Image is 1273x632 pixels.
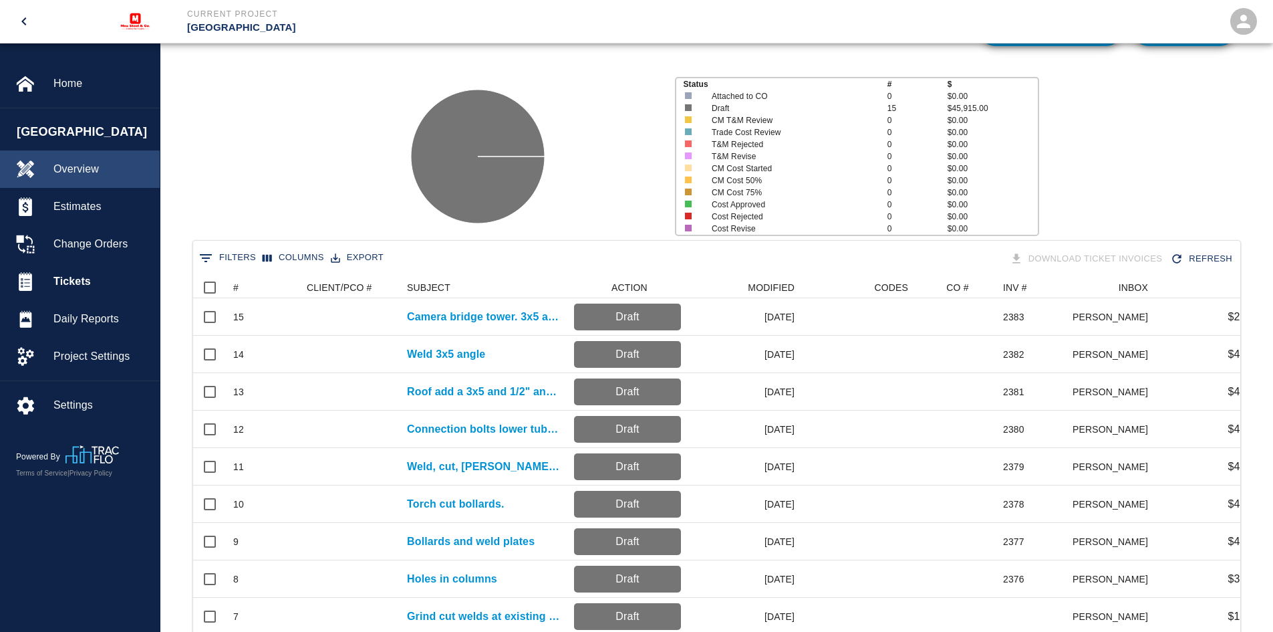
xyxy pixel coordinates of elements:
div: CLIENT/PCO # [307,277,372,298]
div: # [227,277,300,298]
p: $45,915.00 [948,102,1038,114]
p: 0 [887,187,948,199]
span: Project Settings [53,348,149,364]
div: CODES [801,277,915,298]
p: 0 [887,211,948,223]
p: Cost Rejected [712,211,869,223]
div: 8 [233,572,239,586]
div: INBOX [1073,277,1155,298]
p: Trade Cost Review [712,126,869,138]
p: CM Cost 75% [712,187,869,199]
div: ACTION [611,277,648,298]
p: 0 [887,199,948,211]
div: [DATE] [688,560,801,598]
div: 2379 [1003,460,1024,473]
p: Status [683,78,887,90]
p: Weld, cut, [PERSON_NAME], and paint [407,459,561,475]
div: [PERSON_NAME] [1073,298,1155,336]
p: 0 [887,126,948,138]
p: $0.00 [948,199,1038,211]
div: INV # [1003,277,1027,298]
p: $ [948,78,1038,90]
p: Draft [579,309,676,325]
button: Select columns [259,247,327,268]
div: [DATE] [688,411,801,448]
span: Change Orders [53,236,149,252]
div: SUBJECT [400,277,567,298]
img: MAX Steel & Co. [110,3,160,40]
a: Camera bridge tower. 3x5 angle at big canopy. [407,309,561,325]
p: [GEOGRAPHIC_DATA] [187,20,709,35]
p: 0 [887,114,948,126]
div: 2378 [1003,498,1024,511]
p: 0 [887,175,948,187]
p: Draft [579,421,676,437]
span: Settings [53,397,149,413]
p: Draft [579,571,676,587]
div: 11 [233,460,244,473]
p: Draft [579,459,676,475]
p: CM Cost 50% [712,175,869,187]
span: Daily Reports [53,311,149,327]
span: Tickets [53,274,149,290]
div: [PERSON_NAME] [1073,373,1155,411]
p: CM T&M Review [712,114,869,126]
p: $0.00 [948,223,1038,235]
div: MODIFIED [748,277,795,298]
div: SUBJECT [407,277,450,298]
div: 2382 [1003,348,1024,361]
div: [PERSON_NAME] [1073,411,1155,448]
button: Export [327,247,387,268]
p: $0.00 [948,175,1038,187]
a: Terms of Service [16,469,67,477]
p: CM Cost Started [712,163,869,175]
p: Connection bolts lower tube steel [407,421,561,437]
p: # [887,78,948,90]
div: [PERSON_NAME] [1073,486,1155,523]
div: [DATE] [688,373,801,411]
div: 2381 [1003,385,1024,399]
div: 9 [233,535,239,548]
p: Cost Revise [712,223,869,235]
div: [PERSON_NAME] [1073,523,1155,560]
p: 15 [887,102,948,114]
span: [GEOGRAPHIC_DATA] [17,123,153,141]
p: $0.00 [948,114,1038,126]
img: TracFlo [65,445,119,463]
p: Attached to CO [712,90,869,102]
div: 2383 [1003,310,1024,324]
p: $0.00 [948,150,1038,163]
a: Grind cut welds at existing frame to have it ready... [407,609,561,625]
div: CO # [946,277,968,298]
p: 0 [887,163,948,175]
div: INBOX [1119,277,1148,298]
a: Torch cut bollards. [407,496,505,512]
div: Refresh the list [1167,247,1238,271]
span: Home [53,76,149,92]
div: [PERSON_NAME] [1073,448,1155,486]
div: [DATE] [688,523,801,560]
button: Show filters [196,247,259,269]
div: [DATE] [688,336,801,373]
div: [DATE] [688,448,801,486]
a: Weld 3x5 angle [407,346,485,362]
div: Tickets download in groups of 15 [1007,247,1168,271]
div: 2376 [1003,572,1024,586]
p: $0.00 [948,126,1038,138]
div: CLIENT/PCO # [300,277,400,298]
div: [DATE] [688,298,801,336]
p: $0.00 [948,90,1038,102]
div: 12 [233,423,244,436]
div: 10 [233,498,244,511]
p: Draft [579,384,676,400]
a: Bollards and weld plates [407,534,535,550]
p: Draft [579,346,676,362]
button: open drawer [8,5,40,37]
p: $0.00 [948,138,1038,150]
p: 0 [887,90,948,102]
div: CO # [915,277,996,298]
div: MODIFIED [688,277,801,298]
